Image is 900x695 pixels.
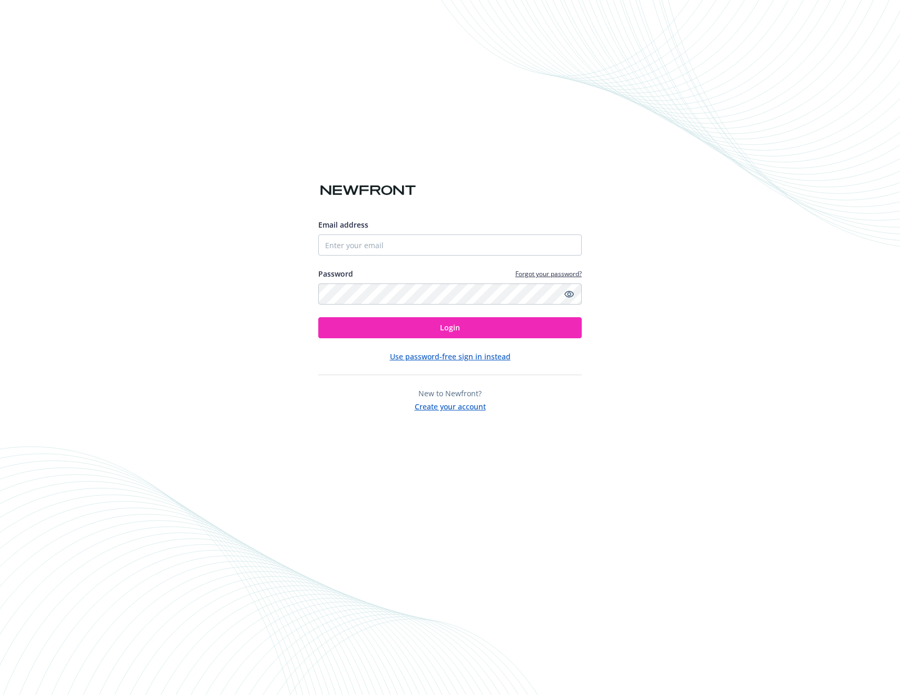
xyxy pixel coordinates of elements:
[415,399,486,412] button: Create your account
[318,283,582,305] input: Enter your password
[318,181,418,200] img: Newfront logo
[318,234,582,256] input: Enter your email
[515,269,582,278] a: Forgot your password?
[318,268,353,279] label: Password
[563,288,575,300] a: Show password
[318,317,582,338] button: Login
[318,220,368,230] span: Email address
[418,388,482,398] span: New to Newfront?
[440,322,460,332] span: Login
[390,351,511,362] button: Use password-free sign in instead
